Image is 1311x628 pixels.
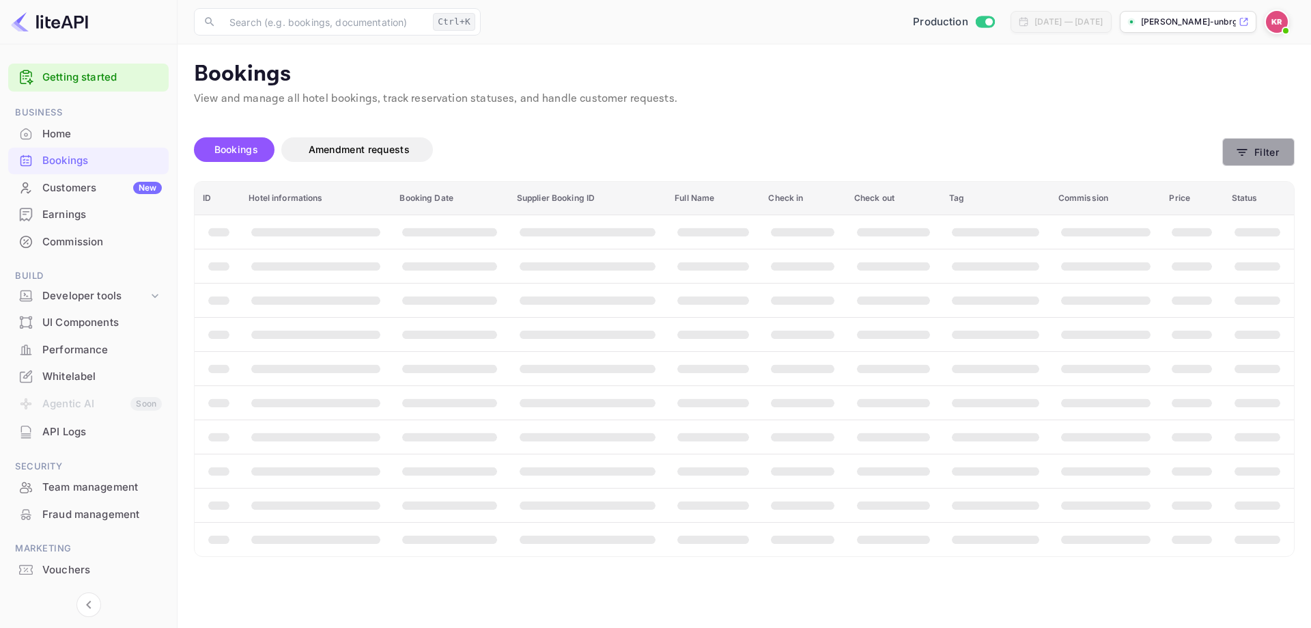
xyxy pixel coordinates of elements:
a: Earnings [8,202,169,227]
th: Supplier Booking ID [509,182,666,215]
span: Amendment requests [309,144,410,155]
span: Business [8,105,169,120]
p: View and manage all hotel bookings, track reservation statuses, and handle customer requests. [194,91,1295,107]
span: Bookings [214,144,258,155]
a: Vouchers [8,557,169,582]
th: Check in [760,182,845,215]
div: UI Components [42,315,162,331]
div: Vouchers [42,562,162,578]
div: Commission [42,234,162,250]
span: Marketing [8,541,169,556]
div: API Logs [42,424,162,440]
div: Ctrl+K [433,13,475,31]
div: CustomersNew [8,175,169,202]
a: Home [8,121,169,146]
div: Team management [42,480,162,495]
div: Bookings [8,148,169,174]
img: LiteAPI logo [11,11,88,33]
a: Team management [8,474,169,500]
th: ID [195,182,240,215]
button: Filter [1222,138,1295,166]
th: Hotel informations [240,182,391,215]
a: Fraud management [8,502,169,527]
a: Performance [8,337,169,362]
span: Build [8,269,169,284]
a: Bookings [8,148,169,173]
div: [DATE] — [DATE] [1034,16,1103,28]
div: Fraud management [42,507,162,523]
a: Commission [8,229,169,254]
div: Fraud management [8,502,169,528]
a: API Logs [8,419,169,444]
a: Getting started [42,70,162,85]
div: Performance [42,342,162,358]
div: Home [42,126,162,142]
div: Switch to Sandbox mode [907,14,1000,30]
div: Home [8,121,169,148]
div: Developer tools [42,288,148,304]
img: Kobus Roux [1266,11,1288,33]
div: Commission [8,229,169,256]
div: Developer tools [8,284,169,308]
div: account-settings tabs [194,137,1222,162]
button: Collapse navigation [76,592,101,617]
input: Search (e.g. bookings, documentation) [221,8,427,36]
div: UI Components [8,310,169,336]
div: Earnings [8,202,169,228]
th: Price [1161,182,1223,215]
div: Team management [8,474,169,501]
th: Full Name [666,182,760,215]
table: booking table [195,182,1294,556]
a: Whitelabel [8,364,169,389]
div: Getting started [8,64,169,92]
span: Security [8,459,169,474]
span: Production [913,14,968,30]
div: New [133,182,162,194]
th: Status [1224,182,1294,215]
div: Vouchers [8,557,169,584]
div: Customers [42,180,162,196]
div: Earnings [42,207,162,223]
div: Whitelabel [8,364,169,390]
p: [PERSON_NAME]-unbrg.[PERSON_NAME]... [1141,16,1236,28]
div: API Logs [8,419,169,446]
th: Booking Date [391,182,508,215]
a: UI Components [8,310,169,335]
div: Performance [8,337,169,364]
div: Whitelabel [42,369,162,385]
p: Bookings [194,61,1295,88]
div: Bookings [42,153,162,169]
th: Tag [941,182,1050,215]
th: Commission [1050,182,1161,215]
a: CustomersNew [8,175,169,200]
th: Check out [846,182,941,215]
